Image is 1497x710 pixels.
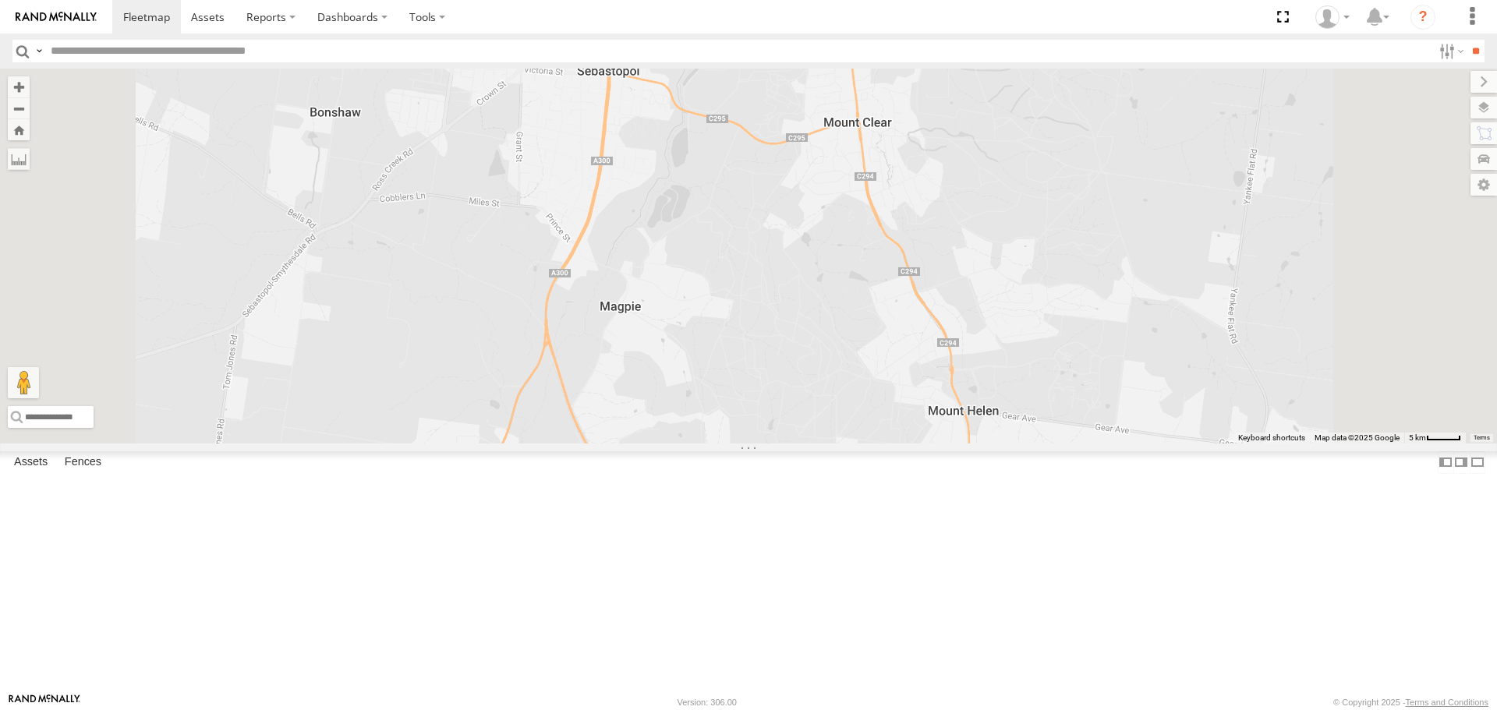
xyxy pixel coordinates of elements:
[16,12,97,23] img: rand-logo.svg
[1433,40,1467,62] label: Search Filter Options
[57,452,109,474] label: Fences
[8,148,30,170] label: Measure
[1409,433,1426,442] span: 5 km
[1238,433,1305,443] button: Keyboard shortcuts
[8,76,30,97] button: Zoom in
[1310,5,1355,29] div: John Vu
[8,97,30,119] button: Zoom out
[678,698,737,707] div: Version: 306.00
[1406,698,1488,707] a: Terms and Conditions
[1474,434,1490,440] a: Terms (opens in new tab)
[1333,698,1488,707] div: © Copyright 2025 -
[9,694,80,710] a: Visit our Website
[8,119,30,140] button: Zoom Home
[1438,451,1453,474] label: Dock Summary Table to the Left
[1410,5,1435,30] i: ?
[8,367,39,398] button: Drag Pegman onto the map to open Street View
[1453,451,1469,474] label: Dock Summary Table to the Right
[1470,451,1485,474] label: Hide Summary Table
[1470,174,1497,196] label: Map Settings
[1404,433,1466,443] button: Map Scale: 5 km per 41 pixels
[1315,433,1400,442] span: Map data ©2025 Google
[6,452,55,474] label: Assets
[33,40,45,62] label: Search Query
